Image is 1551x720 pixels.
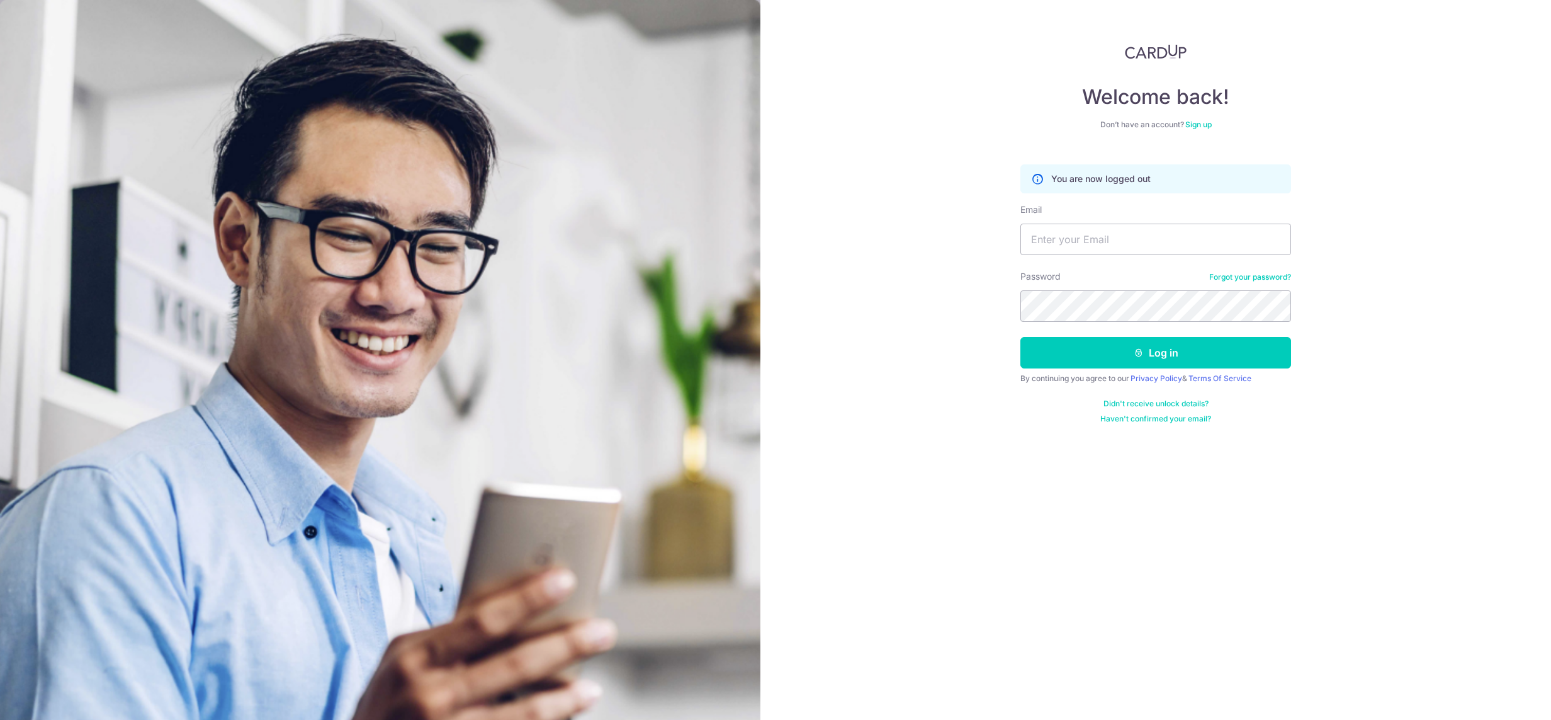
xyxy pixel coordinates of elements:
div: By continuing you agree to our & [1020,374,1291,384]
button: Log in [1020,337,1291,369]
input: Enter your Email [1020,224,1291,255]
label: Password [1020,270,1061,283]
a: Forgot your password? [1209,272,1291,282]
p: You are now logged out [1051,173,1151,185]
a: Haven't confirmed your email? [1100,414,1211,424]
a: Didn't receive unlock details? [1103,399,1209,409]
a: Terms Of Service [1188,374,1251,383]
img: CardUp Logo [1125,44,1187,59]
a: Sign up [1185,120,1212,129]
h4: Welcome back! [1020,84,1291,110]
div: Don’t have an account? [1020,120,1291,130]
label: Email [1020,203,1042,216]
a: Privacy Policy [1131,374,1182,383]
